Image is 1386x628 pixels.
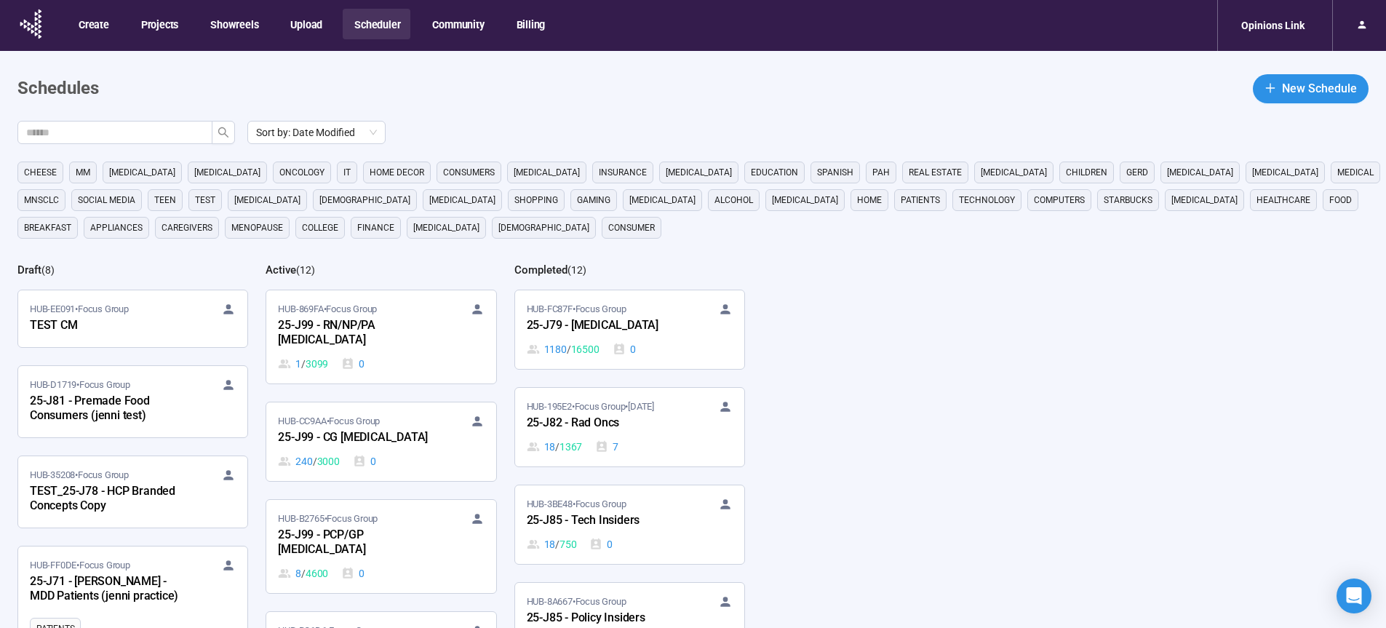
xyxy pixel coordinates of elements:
[278,317,438,350] div: 25-J99 - RN/NP/PA [MEDICAL_DATA]
[24,220,71,235] span: breakfast
[278,453,339,469] div: 240
[577,193,610,207] span: gaming
[1171,193,1238,207] span: [MEDICAL_DATA]
[527,317,687,335] div: 25-J79 - [MEDICAL_DATA]
[1232,12,1313,39] div: Opinions Link
[629,193,696,207] span: [MEDICAL_DATA]
[234,193,300,207] span: [MEDICAL_DATA]
[266,500,495,593] a: HUB-B2765•Focus Group25-J99 - PCP/GP [MEDICAL_DATA]8 / 46000
[212,121,235,144] button: search
[909,165,962,180] span: real estate
[527,400,654,414] span: HUB-195E2 • Focus Group •
[1253,74,1369,103] button: plusNew Schedule
[901,193,940,207] span: Patients
[30,558,130,573] span: HUB-FF0DE • Focus Group
[30,302,129,317] span: HUB-EE091 • Focus Group
[78,193,135,207] span: social media
[279,165,324,180] span: oncology
[301,356,306,372] span: /
[421,9,494,39] button: Community
[514,263,567,277] h2: Completed
[567,341,571,357] span: /
[1282,79,1357,98] span: New Schedule
[567,264,586,276] span: ( 12 )
[527,341,600,357] div: 1180
[613,341,636,357] div: 0
[231,220,283,235] span: menopause
[608,220,655,235] span: consumer
[279,9,332,39] button: Upload
[589,536,613,552] div: 0
[30,317,190,335] div: TEST CM
[666,165,732,180] span: [MEDICAL_DATA]
[343,165,351,180] span: it
[595,439,618,455] div: 7
[1337,579,1371,613] div: Open Intercom Messenger
[278,429,438,448] div: 25-J99 - CG [MEDICAL_DATA]
[256,122,377,143] span: Sort by: Date Modified
[857,193,882,207] span: home
[514,193,558,207] span: shopping
[515,290,744,369] a: HUB-FC87F•Focus Group25-J79 - [MEDICAL_DATA]1180 / 165000
[1256,193,1310,207] span: healthcare
[527,536,577,552] div: 18
[199,9,268,39] button: Showreels
[429,193,495,207] span: [MEDICAL_DATA]
[296,264,315,276] span: ( 12 )
[817,165,853,180] span: Spanish
[559,439,582,455] span: 1367
[306,565,328,581] span: 4600
[527,609,687,628] div: 25-J85 - Policy Insiders
[1329,193,1352,207] span: Food
[302,220,338,235] span: college
[195,193,215,207] span: Test
[18,290,247,347] a: HUB-EE091•Focus GroupTEST CM
[1252,165,1318,180] span: [MEDICAL_DATA]
[18,366,247,437] a: HUB-D1719•Focus Group25-J81 - Premade Food Consumers (jenni test)
[24,193,59,207] span: mnsclc
[751,165,798,180] span: education
[313,453,317,469] span: /
[154,193,176,207] span: Teen
[30,482,190,516] div: TEST_25-J78 - HCP Branded Concepts Copy
[772,193,838,207] span: [MEDICAL_DATA]
[76,165,90,180] span: MM
[17,263,41,277] h2: Draft
[370,165,424,180] span: home decor
[498,220,589,235] span: [DEMOGRAPHIC_DATA]
[278,356,328,372] div: 1
[1066,165,1107,180] span: children
[41,264,55,276] span: ( 8 )
[1167,165,1233,180] span: [MEDICAL_DATA]
[24,165,57,180] span: cheese
[959,193,1015,207] span: technology
[30,468,129,482] span: HUB-35208 • Focus Group
[17,75,99,103] h1: Schedules
[278,414,380,429] span: HUB-CC9AA • Focus Group
[266,290,495,383] a: HUB-869FA•Focus Group25-J99 - RN/NP/PA [MEDICAL_DATA]1 / 30990
[90,220,143,235] span: appliances
[555,439,559,455] span: /
[981,165,1047,180] span: [MEDICAL_DATA]
[30,378,130,392] span: HUB-D1719 • Focus Group
[341,356,365,372] div: 0
[527,439,583,455] div: 18
[266,263,296,277] h2: Active
[109,165,175,180] span: [MEDICAL_DATA]
[162,220,212,235] span: caregivers
[357,220,394,235] span: finance
[1034,193,1085,207] span: computers
[30,573,190,606] div: 25-J71 - [PERSON_NAME] - MDD Patients (jenni practice)
[599,165,647,180] span: Insurance
[30,392,190,426] div: 25-J81 - Premade Food Consumers (jenni test)
[527,595,626,609] span: HUB-8A667 • Focus Group
[559,536,576,552] span: 750
[130,9,188,39] button: Projects
[317,453,340,469] span: 3000
[218,127,229,138] span: search
[443,165,495,180] span: consumers
[266,402,495,481] a: HUB-CC9AA•Focus Group25-J99 - CG [MEDICAL_DATA]240 / 30000
[555,536,559,552] span: /
[714,193,753,207] span: alcohol
[67,9,119,39] button: Create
